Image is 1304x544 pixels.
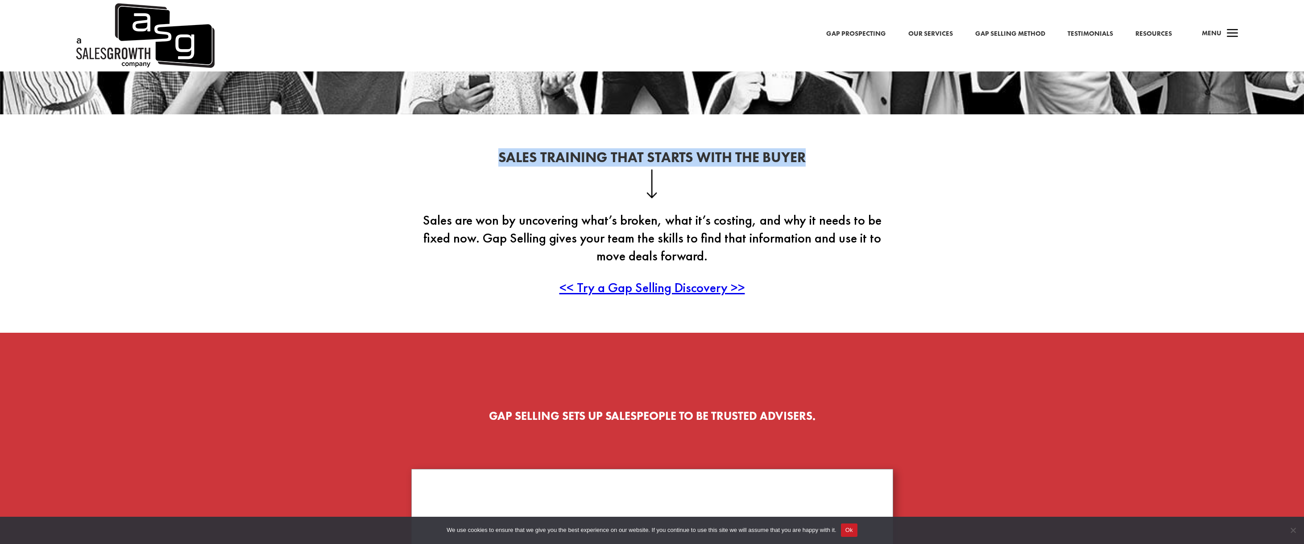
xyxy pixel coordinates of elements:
[1068,28,1113,40] a: Testimonials
[646,169,658,198] img: down-arrow
[1202,29,1221,38] span: Menu
[1224,25,1242,43] span: a
[447,526,836,535] span: We use cookies to ensure that we give you the best experience on our website. If you continue to ...
[559,279,745,296] a: << Try a Gap Selling Discovery >>
[1135,28,1172,40] a: Resources
[841,523,857,537] button: Ok
[411,211,893,279] p: Sales are won by uncovering what’s broken, what it’s costing, and why it needs to be fixed now. G...
[411,151,893,169] h2: Sales Training That Starts With the Buyer
[826,28,886,40] a: Gap Prospecting
[908,28,953,40] a: Our Services
[411,410,893,426] h2: Gap Selling SETS UP SALESPEOPLE TO BE TRUSTED ADVISERS.
[975,28,1045,40] a: Gap Selling Method
[1288,526,1297,535] span: No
